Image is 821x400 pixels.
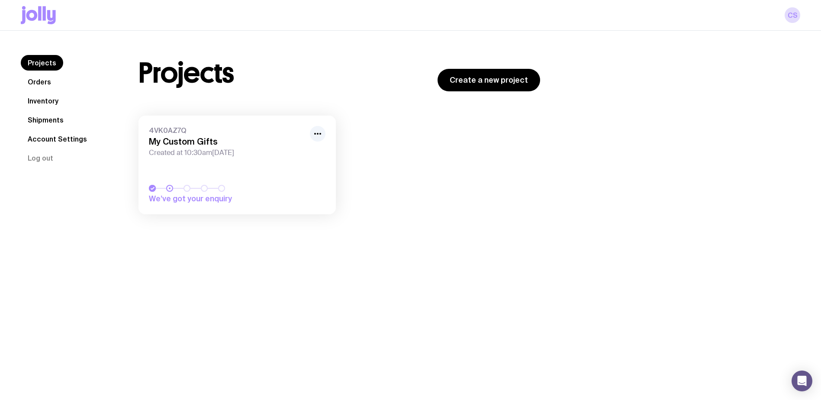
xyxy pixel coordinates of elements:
a: Orders [21,74,58,90]
a: Account Settings [21,131,94,147]
a: Create a new project [438,69,540,91]
span: We’ve got your enquiry [149,194,270,204]
button: Log out [21,150,60,166]
span: 4VK0AZ7Q [149,126,305,135]
span: Created at 10:30am[DATE] [149,148,305,157]
a: Projects [21,55,63,71]
h3: My Custom Gifts [149,136,305,147]
a: Shipments [21,112,71,128]
a: CS [785,7,800,23]
a: Inventory [21,93,65,109]
h1: Projects [138,59,234,87]
a: 4VK0AZ7QMy Custom GiftsCreated at 10:30am[DATE]We’ve got your enquiry [138,116,336,214]
div: Open Intercom Messenger [792,371,812,391]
